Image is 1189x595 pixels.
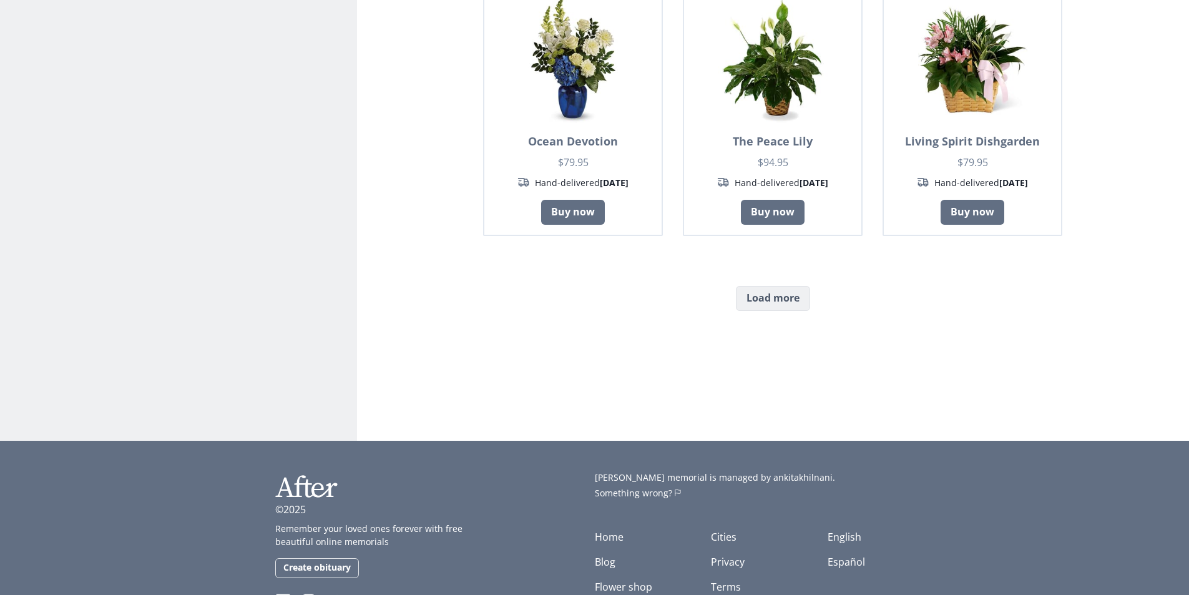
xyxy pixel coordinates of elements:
[828,529,914,569] ul: Language list
[595,530,624,544] a: Home
[941,200,1004,225] a: Buy now
[275,558,359,578] a: Create obituary
[711,530,736,544] a: Cities
[828,530,861,544] a: English
[595,486,914,499] a: Something wrong?
[828,555,865,569] a: Español
[741,200,805,225] a: Buy now
[711,555,745,569] a: Privacy
[541,200,605,225] a: Buy now
[595,580,652,594] a: Flower shop
[595,471,835,483] span: [PERSON_NAME] memorial is managed by ankitakhilnani.
[736,286,810,311] button: Load more
[711,580,741,594] a: Terms
[595,555,615,569] a: Blog
[275,522,475,548] p: Remember your loved ones forever with free beautiful online memorials
[275,502,306,517] p: ©2025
